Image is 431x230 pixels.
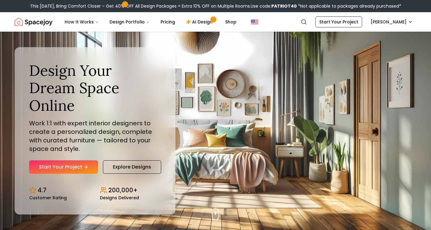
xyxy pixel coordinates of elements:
[108,186,137,194] p: 200,000+
[156,16,180,28] a: Pricing
[315,16,362,27] a: Start Your Project
[15,16,53,28] a: Spacejoy
[29,62,161,114] h1: Design Your Dream Space Online
[251,18,258,26] img: United States
[29,181,161,200] div: Design stats
[181,16,219,28] a: AI Design
[105,16,154,28] button: Design Portfolio
[60,16,241,28] nav: Main
[15,12,416,32] nav: Global
[29,119,161,153] p: Work 1:1 with expert interior designers to create a personalized design, complete with curated fu...
[100,196,139,200] small: Designs Delivered
[38,186,46,194] p: 4.7
[271,3,297,9] b: PATRIOT40
[297,3,401,9] span: *Not applicable to packages already purchased*
[220,16,241,28] a: Shop
[103,160,161,174] a: Explore Designs
[29,196,67,200] small: Customer Rating
[251,3,297,9] span: Use code:
[367,16,416,27] button: [PERSON_NAME]
[29,160,98,174] a: Start Your Project
[30,3,401,9] div: This [DATE], Bring Comfort Closer – Get 40% OFF All Design Packages + Extra 10% OFF on Multiple R...
[60,16,104,28] button: How It Works
[15,16,53,28] img: Spacejoy Logo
